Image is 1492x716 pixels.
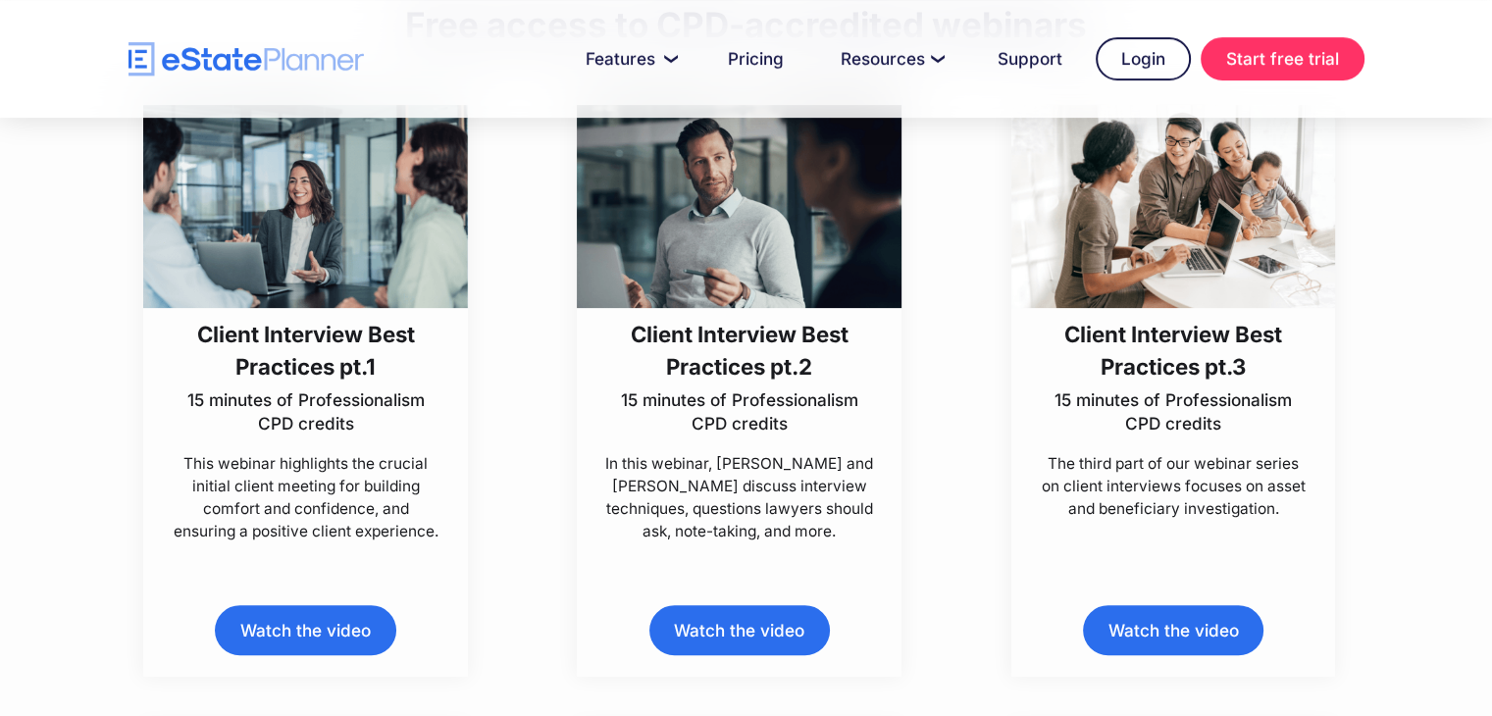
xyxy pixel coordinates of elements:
[171,318,441,384] h3: Client Interview Best Practices pt.1
[1038,452,1309,520] p: The third part of our webinar series on client interviews focuses on asset and beneficiary invest...
[1096,37,1191,80] a: Login
[704,39,807,78] a: Pricing
[1083,605,1263,655] a: Watch the video
[562,39,695,78] a: Features
[171,388,441,435] p: 15 minutes of Professionalism CPD credits
[1038,388,1309,435] p: 15 minutes of Professionalism CPD credits
[604,318,875,384] h3: Client Interview Best Practices pt.2
[171,452,441,543] p: This webinar highlights the crucial initial client meeting for building comfort and confidence, a...
[1038,318,1309,384] h3: Client Interview Best Practices pt.3
[129,42,364,77] a: home
[604,388,875,435] p: 15 minutes of Professionalism CPD credits
[604,452,875,543] p: In this webinar, [PERSON_NAME] and [PERSON_NAME] discuss interview techniques, questions lawyers ...
[1011,105,1336,520] a: Client Interview Best Practices pt.315 minutes of Professionalism CPD creditsThe third part of ou...
[1201,37,1364,80] a: Start free trial
[215,605,395,655] a: Watch the video
[817,39,964,78] a: Resources
[649,605,830,655] a: Watch the video
[974,39,1086,78] a: Support
[143,105,468,543] a: Client Interview Best Practices pt.115 minutes of Professionalism CPD creditsThis webinar highlig...
[577,105,901,543] a: Client Interview Best Practices pt.215 minutes of Professionalism CPD creditsIn this webinar, [PE...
